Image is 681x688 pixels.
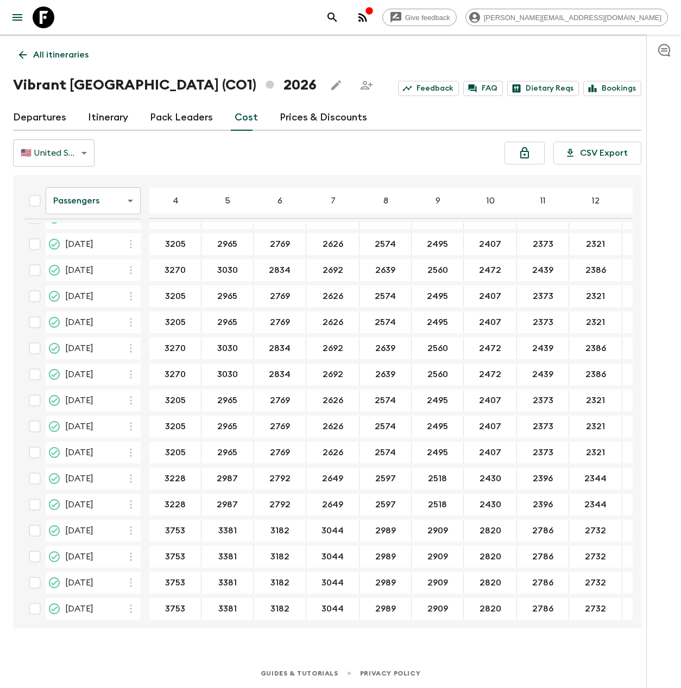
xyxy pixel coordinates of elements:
button: 2769 [257,442,303,463]
button: 3205 [152,233,199,255]
div: 13 Aug 2026; 13 [622,337,675,359]
button: 2626 [310,285,356,307]
div: 20 Aug 2026; 13 [622,364,675,385]
div: 20 Aug 2026; 7 [306,364,360,385]
div: 19 Nov 2026; 9 [412,442,464,463]
button: 2321 [573,442,618,463]
button: 2649 [309,494,356,515]
div: 08 Aug 2026; 9 [412,311,464,333]
button: 2495 [414,442,461,463]
button: 2786 [519,546,566,568]
button: 2688 [625,546,672,568]
button: 3182 [257,520,302,542]
button: 2373 [520,416,566,437]
button: 2518 [415,468,460,489]
button: 3228 [152,468,199,489]
div: 13 Aug 2026; 7 [306,337,360,359]
a: All itineraries [13,44,94,66]
div: 22 Aug 2026; 6 [254,390,306,411]
button: 2792 [256,494,304,515]
button: 2820 [466,598,514,620]
button: 2769 [257,285,303,307]
button: 2786 [519,598,566,620]
svg: Guaranteed [48,472,61,485]
button: 2692 [310,364,356,385]
div: 02 Jul 2026; 13 [622,259,675,281]
div: 11 Apr 2026; 4 [149,233,201,255]
button: 3205 [152,285,199,307]
button: 3381 [205,520,250,542]
button: 2732 [572,546,619,568]
div: 20 Aug 2026; 11 [517,364,569,385]
div: 11 Apr 2026; 11 [517,233,569,255]
p: 4 [173,194,179,207]
a: FAQ [463,81,503,96]
button: 2495 [414,285,461,307]
button: 2965 [204,416,250,437]
button: 2321 [573,285,618,307]
button: 2407 [466,285,514,307]
div: 19 Nov 2026; 11 [517,442,569,463]
button: 2396 [520,494,566,515]
button: 2732 [572,598,619,620]
span: [DATE] [65,368,93,381]
button: 3753 [152,520,198,542]
div: 08 Aug 2026; 7 [306,311,360,333]
div: 13 Aug 2026; 10 [464,337,517,359]
span: Give feedback [399,14,456,22]
button: 3205 [152,311,199,333]
svg: On Sale [48,420,61,433]
button: 2769 [257,233,303,255]
button: 2574 [362,233,409,255]
button: 2732 [572,520,619,542]
button: 2820 [466,520,514,542]
button: 2626 [310,311,356,333]
div: Select all [24,190,46,212]
button: 2989 [362,520,409,542]
svg: On Sale [48,602,61,615]
button: 3270 [152,364,199,385]
p: 11 [540,194,546,207]
div: 11 Jul 2026; 6 [254,285,306,307]
button: 3182 [257,572,302,594]
div: 02 Jul 2026; 5 [201,259,254,281]
div: 19 Nov 2026; 8 [360,442,412,463]
button: 2518 [415,494,460,515]
div: 08 Aug 2026; 5 [201,311,254,333]
div: 11 Apr 2026; 6 [254,233,306,255]
button: 2626 [310,416,356,437]
button: 2909 [414,598,461,620]
div: 19 Nov 2026; 5 [201,442,254,463]
button: 2987 [204,468,251,489]
div: 11 Jul 2026; 12 [569,285,622,307]
div: 20 Aug 2026; 10 [464,364,517,385]
button: 3753 [152,572,198,594]
button: 2989 [362,598,409,620]
span: [DATE] [65,420,93,433]
div: 13 Aug 2026; 9 [412,337,464,359]
a: Guides & Tutorials [261,667,338,679]
button: 3044 [308,572,357,594]
div: 11 Apr 2026; 10 [464,233,517,255]
button: 2639 [362,337,408,359]
div: 07 Nov 2026; 9 [412,416,464,437]
button: 2386 [572,337,619,359]
span: [DATE] [65,290,93,303]
div: 11 Jul 2026; 13 [622,285,675,307]
button: 3381 [205,546,250,568]
button: 3205 [152,416,199,437]
button: 3381 [205,598,250,620]
button: 2834 [256,337,304,359]
svg: Guaranteed [48,264,61,277]
a: Prices & Discounts [280,105,367,131]
div: 08 Aug 2026; 4 [149,311,201,333]
button: 2495 [414,390,461,411]
div: 11 Apr 2026; 13 [622,233,675,255]
a: Departures [13,105,66,131]
button: 2792 [256,468,304,489]
button: 3044 [308,520,357,542]
button: 2965 [204,390,250,411]
button: 2626 [310,233,356,255]
button: 3182 [257,598,302,620]
span: [DATE] [65,342,93,355]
